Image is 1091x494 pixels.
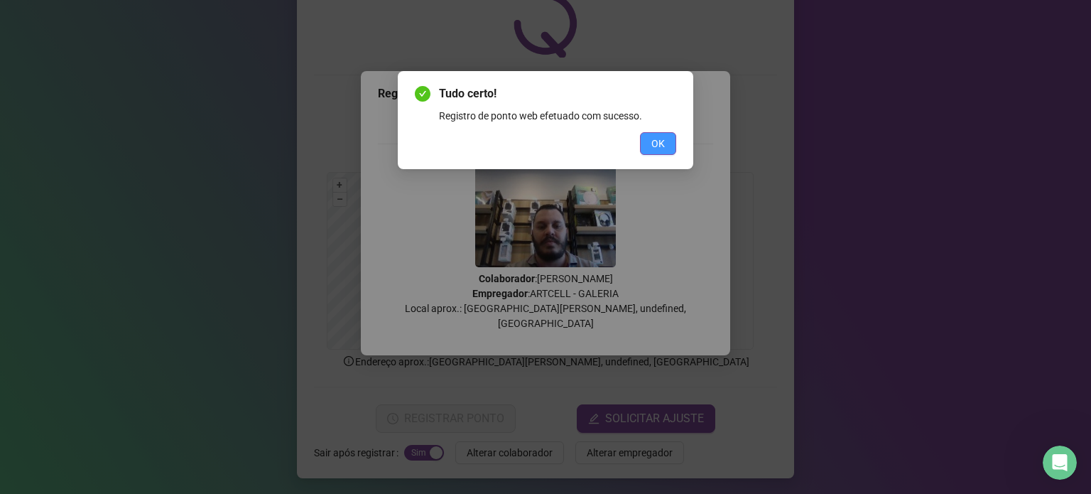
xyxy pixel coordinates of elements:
[1043,446,1077,480] iframe: Intercom live chat
[415,86,430,102] span: check-circle
[651,136,665,151] span: OK
[439,108,676,124] div: Registro de ponto web efetuado com sucesso.
[640,132,676,155] button: OK
[439,85,676,102] span: Tudo certo!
